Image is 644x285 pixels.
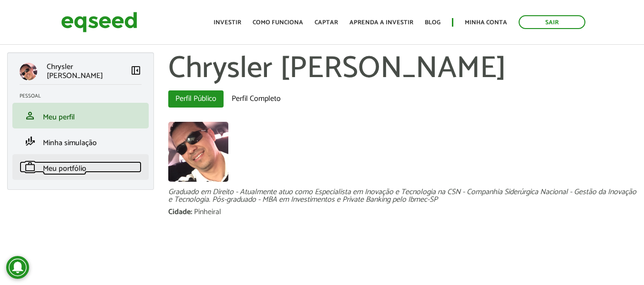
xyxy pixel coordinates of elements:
span: Minha simulação [43,137,97,149]
span: Meu portfólio [43,162,86,175]
p: Chrysler [PERSON_NAME] [47,62,130,80]
a: Blog [425,20,440,26]
li: Meu perfil [12,103,149,128]
span: left_panel_close [130,65,142,76]
span: work [24,161,36,173]
h2: Pessoal [20,93,149,99]
img: Foto de Chrysler Peres Fernandes Guimarães [168,122,228,182]
a: finance_modeMinha simulação [20,136,142,147]
li: Minha simulação [12,128,149,154]
li: Meu portfólio [12,154,149,180]
a: Colapsar menu [130,65,142,78]
div: Graduado em Direito - Atualmente atuo como Especialista em Inovação e Tecnologia na CSN - Companh... [168,188,637,204]
span: : [191,206,192,218]
a: Perfil Público [168,90,224,108]
span: person [24,110,36,121]
div: Cidade [168,208,194,216]
a: personMeu perfil [20,110,142,121]
a: Sair [519,15,585,29]
a: Ver perfil do usuário. [168,122,228,182]
a: Aprenda a investir [349,20,413,26]
a: Como funciona [253,20,303,26]
div: Pinheiral [194,208,221,216]
span: finance_mode [24,136,36,147]
a: workMeu portfólio [20,161,142,173]
a: Minha conta [465,20,507,26]
a: Investir [214,20,241,26]
a: Captar [315,20,338,26]
h1: Chrysler [PERSON_NAME] [168,52,637,86]
a: Perfil Completo [225,90,288,108]
span: Meu perfil [43,111,75,124]
img: EqSeed [61,10,137,35]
